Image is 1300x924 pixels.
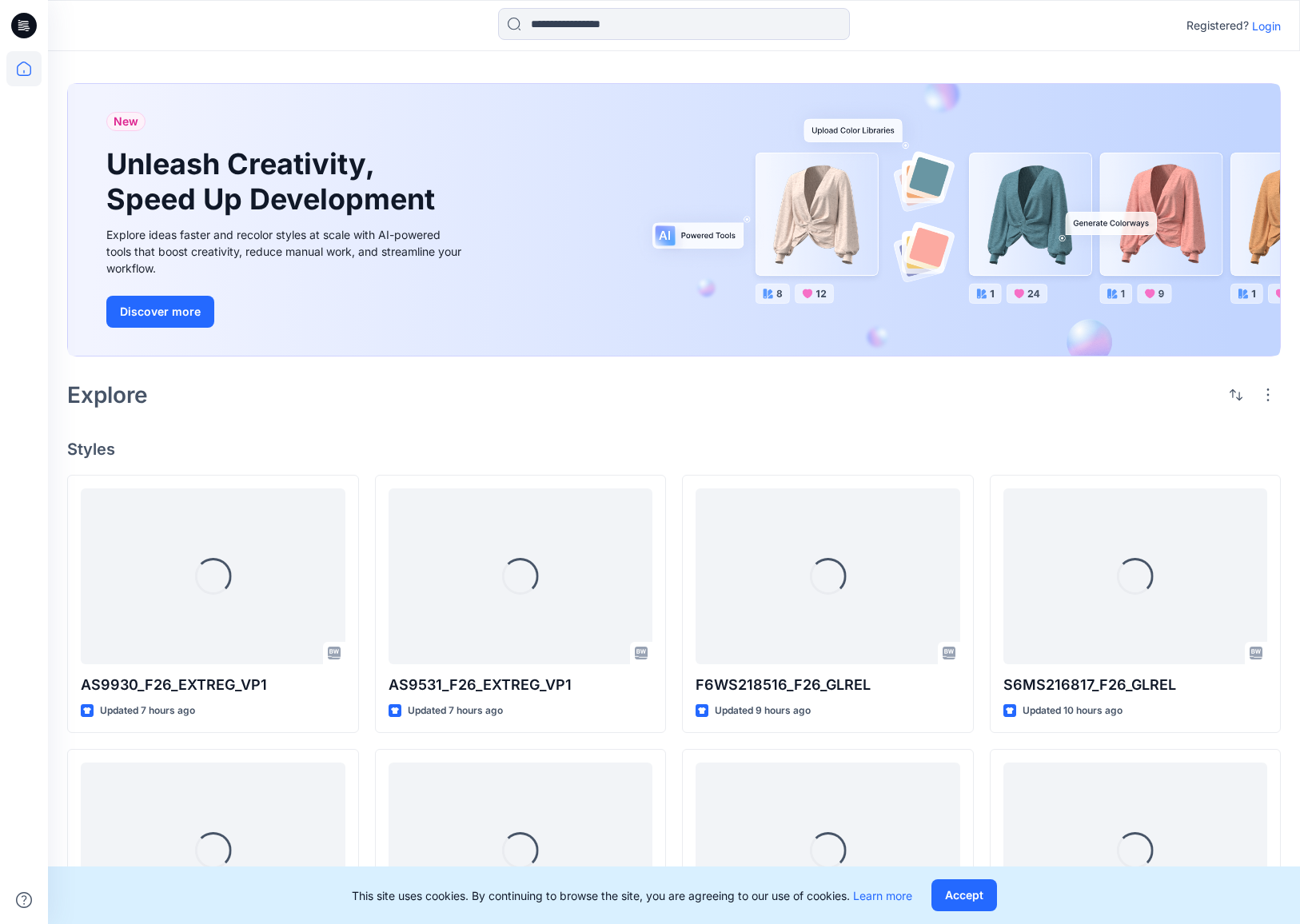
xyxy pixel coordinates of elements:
p: Registered? [1186,16,1249,35]
h2: Explore [67,382,148,408]
a: Learn more [853,889,912,902]
button: Discover more [106,296,214,328]
button: Accept [931,879,997,911]
p: Updated 9 hours ago [715,703,811,719]
p: This site uses cookies. By continuing to browse the site, you are agreeing to our use of cookies. [352,887,912,904]
p: AS9531_F26_EXTREG_VP1 [389,674,653,696]
p: F6WS218516_F26_GLREL [696,674,960,696]
div: Explore ideas faster and recolor styles at scale with AI-powered tools that boost creativity, red... [106,226,466,277]
p: AS9930_F26_EXTREG_VP1 [81,674,345,696]
a: Discover more [106,296,466,328]
p: Login [1252,18,1281,34]
p: Updated 10 hours ago [1023,703,1123,719]
h1: Unleash Creativity, Speed Up Development [106,147,442,216]
p: S6MS216817_F26_GLREL [1003,674,1268,696]
h4: Styles [67,440,1281,459]
p: Updated 7 hours ago [408,703,503,719]
span: New [114,112,138,131]
p: Updated 7 hours ago [100,703,195,719]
